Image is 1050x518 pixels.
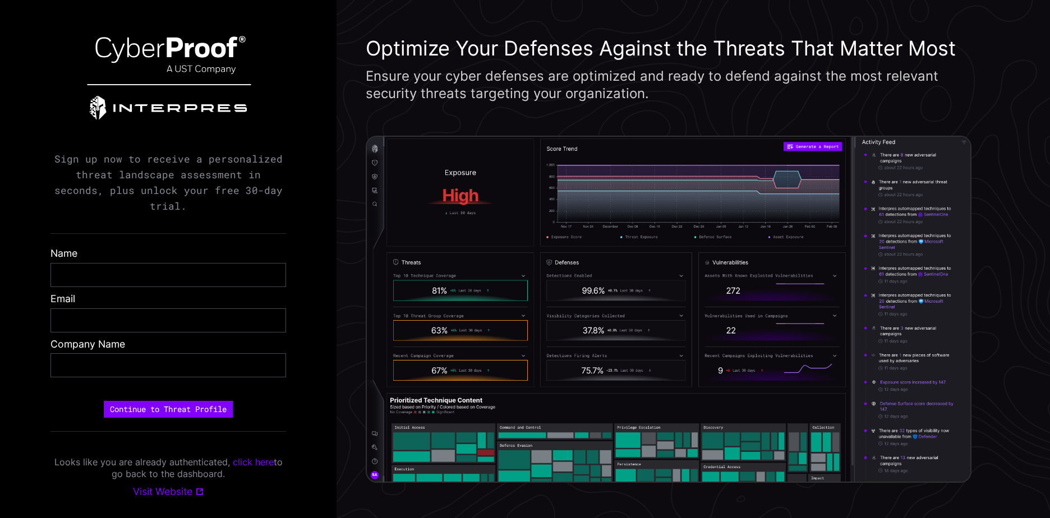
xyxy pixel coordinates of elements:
[50,456,286,485] div: Looks like you are already authenticated, to go back to the dashboard.
[366,35,983,62] h3: Optimize Your Defenses Against the Threats That Matter Most
[366,136,971,483] img: Screenshot
[50,247,286,260] label: Name
[82,20,255,140] img: CyberProof Logo
[366,67,983,102] div: Ensure your cyber defenses are optimized and ready to defend against the most relevant security t...
[233,456,274,468] a: click here
[104,401,233,418] button: Continue to Threat Profile
[50,151,286,215] p: Sign up now to receive a personalized threat landscape assessment in seconds, plus unlock your fr...
[50,338,286,351] label: Company Name
[133,485,204,498] a: Visit Website
[50,293,286,306] label: Email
